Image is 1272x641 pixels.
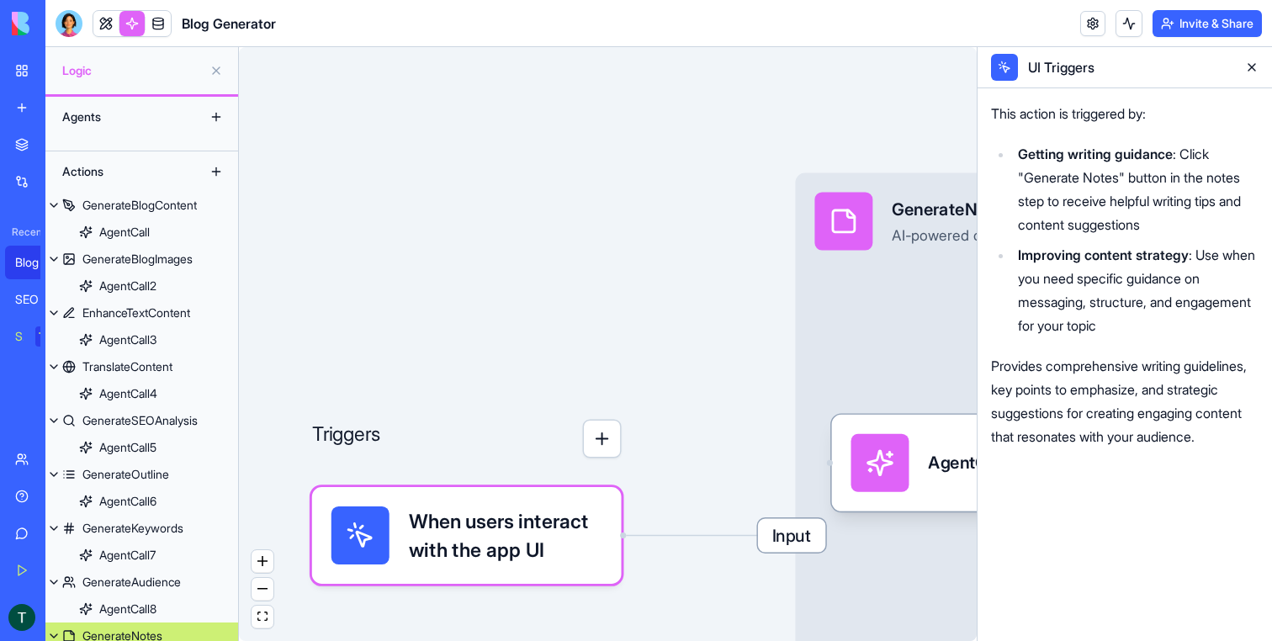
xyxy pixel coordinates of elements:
[45,515,238,542] a: GenerateKeywords
[312,342,622,584] div: Triggers
[312,487,622,584] div: When users interact with the app UI
[832,415,1142,511] div: AgentCall
[1018,246,1189,263] strong: Improving content strategy
[82,466,169,483] div: GenerateOutline
[45,299,238,326] a: EnhanceTextContent
[5,320,72,353] a: Social Media Content GeneratorTRY
[758,518,825,552] span: Input
[45,192,238,219] a: GenerateBlogContent
[1025,57,1232,77] div: UI Triggers
[45,219,238,246] a: AgentCall
[252,578,273,601] button: zoom out
[82,574,181,591] div: GenerateAudience
[99,224,150,241] div: AgentCall
[99,385,157,402] div: AgentCall4
[45,380,238,407] a: AgentCall4
[54,103,188,130] div: Agents
[45,461,238,488] a: GenerateOutline
[99,331,156,348] div: AgentCall3
[1018,146,1173,162] strong: Getting writing guidance
[99,601,156,617] div: AgentCall8
[5,225,40,239] span: Recent
[182,13,276,34] span: Blog Generator
[99,547,156,564] div: AgentCall7
[45,434,238,461] a: AgentCall5
[99,493,156,510] div: AgentCall6
[99,278,156,294] div: AgentCall2
[12,12,116,35] img: logo
[15,254,62,271] div: Blog Generator
[15,291,62,308] div: SEO Authority Builder
[312,420,381,458] p: Triggers
[5,283,72,316] a: SEO Authority Builder
[45,542,238,569] a: AgentCall7
[45,569,238,596] a: GenerateAudience
[82,412,198,429] div: GenerateSEOAnalysis
[15,328,24,345] div: Social Media Content Generator
[45,488,238,515] a: AgentCall6
[991,102,1259,125] p: This action is triggered by:
[45,353,238,380] a: TranslateContent
[252,550,273,573] button: zoom in
[928,451,1004,475] div: AgentCall
[82,520,183,537] div: GenerateKeywords
[45,326,238,353] a: AgentCall3
[54,158,188,185] div: Actions
[409,506,602,564] span: When users interact with the app UI
[45,273,238,299] a: AgentCall2
[82,251,193,268] div: GenerateBlogImages
[82,358,172,375] div: TranslateContent
[1013,243,1259,337] li: : Use when you need specific guidance on messaging, structure, and engagement for your topic
[82,197,197,214] div: GenerateBlogContent
[35,326,62,347] div: TRY
[45,246,238,273] a: GenerateBlogImages
[1013,142,1259,236] li: : Click "Generate Notes" button in the notes step to receive helpful writing tips and content sug...
[45,407,238,434] a: GenerateSEOAnalysis
[1153,10,1262,37] button: Invite & Share
[45,596,238,622] a: AgentCall8
[5,246,72,279] a: Blog Generator
[99,439,156,456] div: AgentCall5
[991,354,1259,448] p: Provides comprehensive writing guidelines, key points to emphasize, and strategic suggestions for...
[62,62,203,79] span: Logic
[252,606,273,628] button: fit view
[82,305,190,321] div: EnhanceTextContent
[8,604,35,631] img: ACg8ocKr-FuyXX6OhFMe-xkgB64w6KLXe8eXLlH0TyzbprXPLifrSQ=s96-c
